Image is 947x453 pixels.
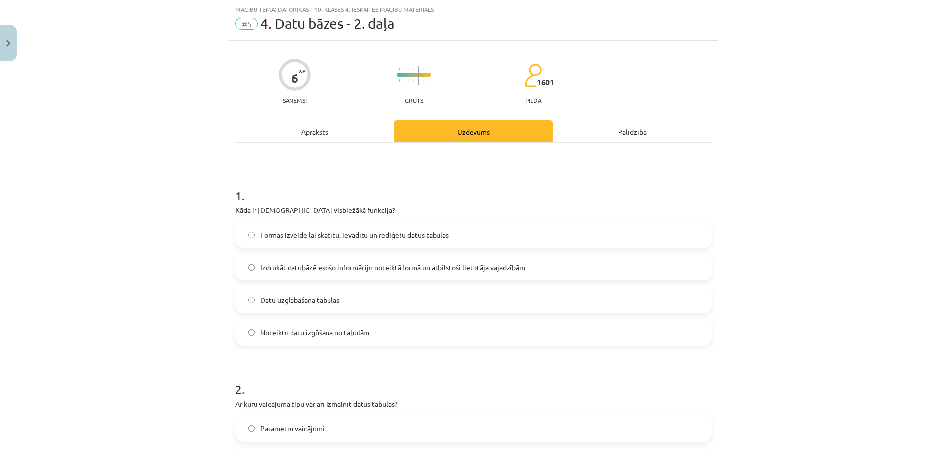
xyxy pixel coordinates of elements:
[299,68,305,73] span: XP
[537,78,554,87] span: 1601
[248,297,255,303] input: Datu uzglabāšana tabulās
[235,120,394,142] div: Apraksts
[525,97,541,104] p: pilda
[235,365,712,396] h1: 2 .
[524,63,542,88] img: students-c634bb4e5e11cddfef0936a35e636f08e4e9abd3cc4e673bd6f9a4125e45ecb1.svg
[235,6,712,13] div: Mācību tēma: Datorikas - 10. klases 4. ieskaites mācību materiāls
[235,205,712,215] p: Kāda ir [DEMOGRAPHIC_DATA] visbiežākā funkcija?
[423,68,424,70] img: icon-short-line-57e1e144782c952c97e751825c79c345078a6d821885a25fce030b3d8c18986b.svg
[403,79,404,82] img: icon-short-line-57e1e144782c952c97e751825c79c345078a6d821885a25fce030b3d8c18986b.svg
[408,68,409,70] img: icon-short-line-57e1e144782c952c97e751825c79c345078a6d821885a25fce030b3d8c18986b.svg
[260,327,369,338] span: Noteiktu datu izgūšana no tabulām
[235,399,712,409] p: Ar kuru vaicājuma tipu var arī izmainīt datus tabulās?
[413,68,414,70] img: icon-short-line-57e1e144782c952c97e751825c79c345078a6d821885a25fce030b3d8c18986b.svg
[413,79,414,82] img: icon-short-line-57e1e144782c952c97e751825c79c345078a6d821885a25fce030b3d8c18986b.svg
[6,40,10,47] img: icon-close-lesson-0947bae3869378f0d4975bcd49f059093ad1ed9edebbc8119c70593378902aed.svg
[248,329,255,336] input: Noteiktu datu izgūšana no tabulām
[279,97,311,104] p: Saņemsi
[260,230,449,240] span: Formas izveide lai skatītu, ievadītu un rediģētu datus tabulās
[399,79,400,82] img: icon-short-line-57e1e144782c952c97e751825c79c345078a6d821885a25fce030b3d8c18986b.svg
[248,425,255,432] input: Parametru vaicājumi
[235,172,712,202] h1: 1 .
[418,66,419,85] img: icon-long-line-d9ea69661e0d244f92f715978eff75569469978d946b2353a9bb055b3ed8787d.svg
[428,79,429,82] img: icon-short-line-57e1e144782c952c97e751825c79c345078a6d821885a25fce030b3d8c18986b.svg
[408,79,409,82] img: icon-short-line-57e1e144782c952c97e751825c79c345078a6d821885a25fce030b3d8c18986b.svg
[423,79,424,82] img: icon-short-line-57e1e144782c952c97e751825c79c345078a6d821885a25fce030b3d8c18986b.svg
[291,71,298,85] div: 6
[260,15,395,32] span: 4. Datu bāzes - 2. daļa
[235,18,258,30] span: #5
[405,97,423,104] p: Grūts
[553,120,712,142] div: Palīdzība
[394,120,553,142] div: Uzdevums
[260,423,325,434] span: Parametru vaicājumi
[260,262,525,273] span: Izdrukāt datubāzē esošo informāciju noteiktā formā un atbilstoši lietotāja vajadzībām
[428,68,429,70] img: icon-short-line-57e1e144782c952c97e751825c79c345078a6d821885a25fce030b3d8c18986b.svg
[248,264,255,271] input: Izdrukāt datubāzē esošo informāciju noteiktā formā un atbilstoši lietotāja vajadzībām
[260,295,339,305] span: Datu uzglabāšana tabulās
[399,68,400,70] img: icon-short-line-57e1e144782c952c97e751825c79c345078a6d821885a25fce030b3d8c18986b.svg
[248,232,255,238] input: Formas izveide lai skatītu, ievadītu un rediģētu datus tabulās
[403,68,404,70] img: icon-short-line-57e1e144782c952c97e751825c79c345078a6d821885a25fce030b3d8c18986b.svg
